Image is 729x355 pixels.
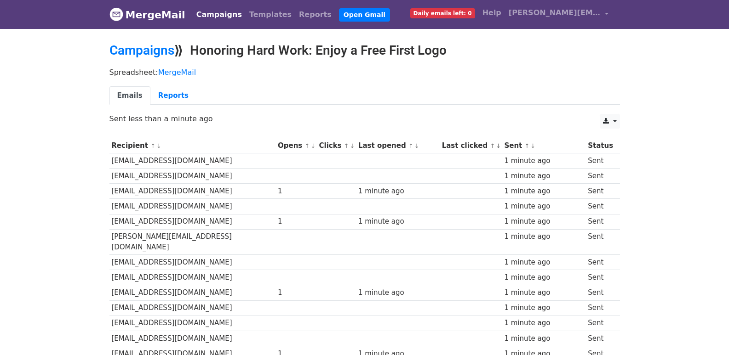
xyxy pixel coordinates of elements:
[109,7,123,21] img: MergeMail logo
[504,318,583,328] div: 1 minute ago
[109,43,620,58] h2: ⟫ Honoring Hard Work: Enjoy a Free First Logo
[278,287,315,298] div: 1
[440,138,502,153] th: Last clicked
[585,255,615,270] td: Sent
[356,138,440,153] th: Last opened
[109,255,276,270] td: [EMAIL_ADDRESS][DOMAIN_NAME]
[504,303,583,313] div: 1 minute ago
[350,142,355,149] a: ↓
[109,153,276,169] td: [EMAIL_ADDRESS][DOMAIN_NAME]
[193,6,246,24] a: Campaigns
[479,4,505,22] a: Help
[496,142,501,149] a: ↓
[530,142,535,149] a: ↓
[504,186,583,197] div: 1 minute ago
[585,138,615,153] th: Status
[408,142,413,149] a: ↑
[585,300,615,316] td: Sent
[502,138,586,153] th: Sent
[109,138,276,153] th: Recipient
[109,43,174,58] a: Campaigns
[525,142,530,149] a: ↑
[414,142,419,149] a: ↓
[585,199,615,214] td: Sent
[109,199,276,214] td: [EMAIL_ADDRESS][DOMAIN_NAME]
[504,201,583,212] div: 1 minute ago
[504,216,583,227] div: 1 minute ago
[109,68,620,77] p: Spreadsheet:
[585,229,615,255] td: Sent
[585,169,615,184] td: Sent
[109,184,276,199] td: [EMAIL_ADDRESS][DOMAIN_NAME]
[109,229,276,255] td: [PERSON_NAME][EMAIL_ADDRESS][DOMAIN_NAME]
[585,214,615,229] td: Sent
[504,333,583,344] div: 1 minute ago
[156,142,161,149] a: ↓
[109,169,276,184] td: [EMAIL_ADDRESS][DOMAIN_NAME]
[585,153,615,169] td: Sent
[158,68,196,77] a: MergeMail
[109,214,276,229] td: [EMAIL_ADDRESS][DOMAIN_NAME]
[310,142,316,149] a: ↓
[585,270,615,285] td: Sent
[504,257,583,268] div: 1 minute ago
[109,331,276,346] td: [EMAIL_ADDRESS][DOMAIN_NAME]
[109,114,620,124] p: Sent less than a minute ago
[339,8,390,22] a: Open Gmail
[504,272,583,283] div: 1 minute ago
[585,331,615,346] td: Sent
[150,86,196,105] a: Reports
[504,156,583,166] div: 1 minute ago
[504,231,583,242] div: 1 minute ago
[504,287,583,298] div: 1 minute ago
[109,316,276,331] td: [EMAIL_ADDRESS][DOMAIN_NAME]
[109,86,150,105] a: Emails
[358,287,437,298] div: 1 minute ago
[109,270,276,285] td: [EMAIL_ADDRESS][DOMAIN_NAME]
[150,142,155,149] a: ↑
[490,142,495,149] a: ↑
[278,186,315,197] div: 1
[585,285,615,300] td: Sent
[109,300,276,316] td: [EMAIL_ADDRESS][DOMAIN_NAME]
[344,142,349,149] a: ↑
[585,184,615,199] td: Sent
[358,216,437,227] div: 1 minute ago
[585,316,615,331] td: Sent
[317,138,356,153] th: Clicks
[410,8,475,18] span: Daily emails left: 0
[109,285,276,300] td: [EMAIL_ADDRESS][DOMAIN_NAME]
[278,216,315,227] div: 1
[295,6,335,24] a: Reports
[504,171,583,181] div: 1 minute ago
[358,186,437,197] div: 1 minute ago
[505,4,613,25] a: [PERSON_NAME][EMAIL_ADDRESS][DOMAIN_NAME]
[109,5,185,24] a: MergeMail
[407,4,479,22] a: Daily emails left: 0
[276,138,317,153] th: Opens
[246,6,295,24] a: Templates
[304,142,310,149] a: ↑
[509,7,601,18] span: [PERSON_NAME][EMAIL_ADDRESS][DOMAIN_NAME]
